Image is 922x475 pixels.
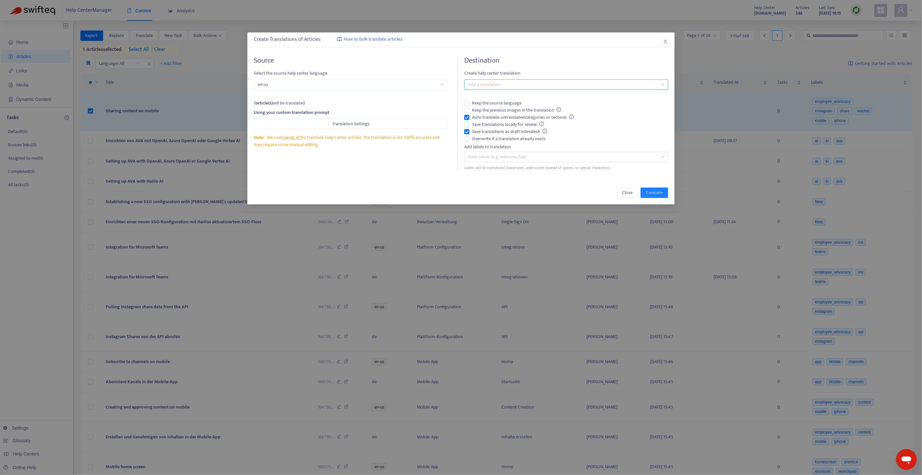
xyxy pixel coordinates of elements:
span: Keep the source language [469,100,524,107]
div: Using your custom translation prompt [254,109,448,116]
button: Close [662,38,669,45]
span: info-circle [557,107,561,112]
span: info-circle [569,115,574,119]
button: Close [617,188,638,198]
iframe: Button to launch messaging window [896,449,917,470]
strong: 1 article(s) [254,99,273,107]
div: will be translated [254,100,448,107]
span: Keep the previous images in the translation [469,107,564,114]
span: info-circle [539,122,544,126]
button: Translate [641,188,668,198]
span: Select the source help center language [254,70,448,77]
img: image-link [337,37,342,42]
span: info-circle [543,129,547,133]
a: How to bulk translate articles [337,36,402,43]
div: Labels will be normalized (lowercase, underscores instead of spaces, no special characters). [464,165,668,171]
span: Create help center translation [464,70,668,77]
span: Note: [254,134,264,141]
h4: Source [254,56,448,65]
div: Create Translations of Articles [254,36,668,43]
span: Save translations locally for review [469,121,547,128]
span: en-us [258,80,444,90]
span: Auto-translate untranslated categories or sections [469,114,576,121]
span: Translation Settings [332,120,370,128]
div: We use to translate Help Center articles. The translation is not 100% accurate and may require so... [254,134,448,148]
span: How to bulk translate articles [344,36,402,43]
h4: Destination [464,56,668,65]
button: Translation Settings [254,119,448,129]
span: Save translations as draft in Zendesk [469,128,550,135]
span: Close [622,189,633,196]
span: Overwrite if a translation already exists [469,135,548,142]
a: OpenAI API [281,134,302,141]
span: close [663,39,668,44]
div: Add labels to translation [464,143,668,151]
